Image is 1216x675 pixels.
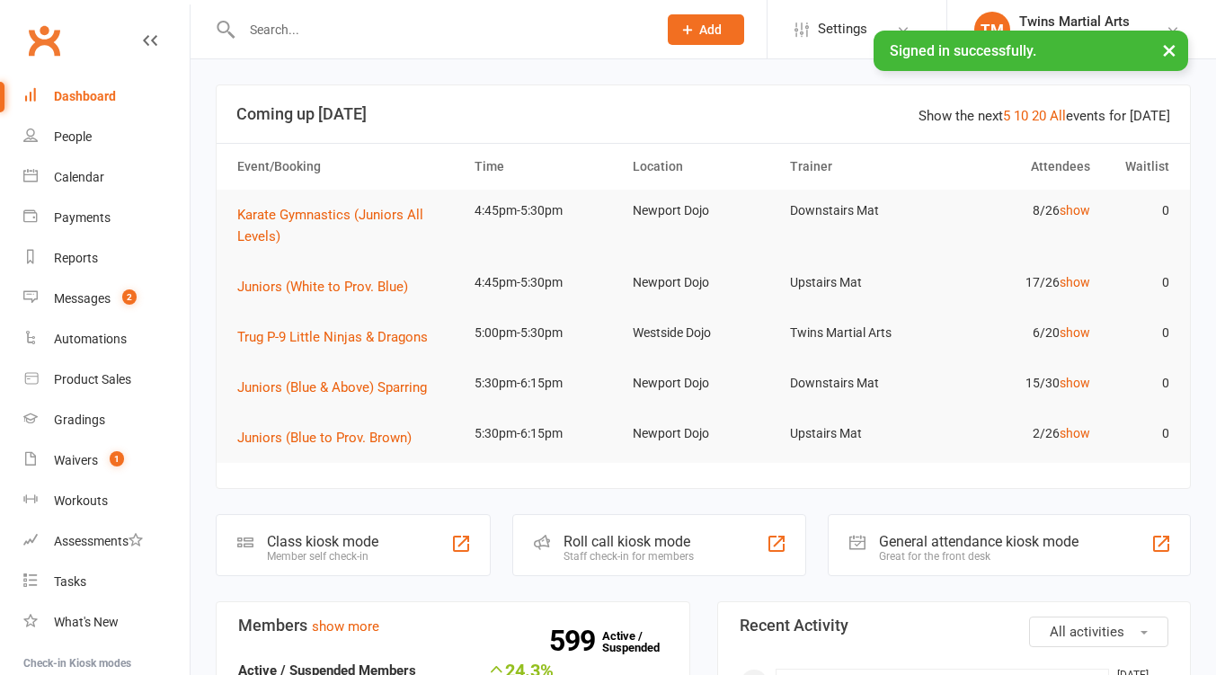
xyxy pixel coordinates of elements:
[782,312,940,354] td: Twins Martial Arts
[23,76,190,117] a: Dashboard
[237,377,439,398] button: Juniors (Blue & Above) Sparring
[23,521,190,562] a: Assessments
[237,207,423,244] span: Karate Gymnastics (Juniors All Levels)
[625,144,783,190] th: Location
[782,413,940,455] td: Upstairs Mat
[23,198,190,238] a: Payments
[237,276,421,298] button: Juniors (White to Prov. Blue)
[237,329,428,345] span: Trug P-9 Little Ninjas & Dragons
[940,190,1098,232] td: 8/26
[1050,108,1066,124] a: All
[1019,13,1130,30] div: Twins Martial Arts
[54,413,105,427] div: Gradings
[466,413,625,455] td: 5:30pm-6:15pm
[1060,203,1090,218] a: show
[229,144,466,190] th: Event/Booking
[1098,144,1177,190] th: Waitlist
[1098,312,1177,354] td: 0
[1060,325,1090,340] a: show
[699,22,722,37] span: Add
[1060,376,1090,390] a: show
[782,262,940,304] td: Upstairs Mat
[236,105,1170,123] h3: Coming up [DATE]
[625,413,783,455] td: Newport Dojo
[740,617,1169,635] h3: Recent Activity
[54,332,127,346] div: Automations
[549,627,602,654] strong: 599
[54,615,119,629] div: What's New
[110,451,124,466] span: 1
[940,262,1098,304] td: 17/26
[236,17,644,42] input: Search...
[1014,108,1028,124] a: 10
[312,618,379,635] a: show more
[940,312,1098,354] td: 6/20
[1098,362,1177,404] td: 0
[940,144,1098,190] th: Attendees
[54,372,131,386] div: Product Sales
[1032,108,1046,124] a: 20
[625,262,783,304] td: Newport Dojo
[1019,30,1130,46] div: Twins Martial Arts
[54,534,143,548] div: Assessments
[54,89,116,103] div: Dashboard
[54,291,111,306] div: Messages
[23,117,190,157] a: People
[238,617,668,635] h3: Members
[23,360,190,400] a: Product Sales
[625,312,783,354] td: Westside Dojo
[466,144,625,190] th: Time
[1098,190,1177,232] td: 0
[564,533,694,550] div: Roll call kiosk mode
[54,251,98,265] div: Reports
[54,574,86,589] div: Tasks
[237,204,458,247] button: Karate Gymnastics (Juniors All Levels)
[890,42,1036,59] span: Signed in successfully.
[23,602,190,643] a: What's New
[237,326,440,348] button: Trug P-9 Little Ninjas & Dragons
[1060,275,1090,289] a: show
[668,14,744,45] button: Add
[879,550,1078,563] div: Great for the front desk
[1153,31,1185,69] button: ×
[23,481,190,521] a: Workouts
[974,12,1010,48] div: TM
[782,144,940,190] th: Trainer
[267,533,378,550] div: Class kiosk mode
[1060,426,1090,440] a: show
[23,238,190,279] a: Reports
[818,9,867,49] span: Settings
[122,289,137,305] span: 2
[22,18,67,63] a: Clubworx
[466,362,625,404] td: 5:30pm-6:15pm
[54,170,104,184] div: Calendar
[919,105,1170,127] div: Show the next events for [DATE]
[1029,617,1168,647] button: All activities
[237,379,427,395] span: Juniors (Blue & Above) Sparring
[602,617,681,667] a: 599Active / Suspended
[54,453,98,467] div: Waivers
[23,440,190,481] a: Waivers 1
[23,400,190,440] a: Gradings
[23,562,190,602] a: Tasks
[940,413,1098,455] td: 2/26
[54,129,92,144] div: People
[782,362,940,404] td: Downstairs Mat
[1050,624,1124,640] span: All activities
[1003,108,1010,124] a: 5
[564,550,694,563] div: Staff check-in for members
[625,362,783,404] td: Newport Dojo
[237,279,408,295] span: Juniors (White to Prov. Blue)
[23,319,190,360] a: Automations
[1098,413,1177,455] td: 0
[466,262,625,304] td: 4:45pm-5:30pm
[54,210,111,225] div: Payments
[879,533,1078,550] div: General attendance kiosk mode
[23,157,190,198] a: Calendar
[782,190,940,232] td: Downstairs Mat
[1098,262,1177,304] td: 0
[625,190,783,232] td: Newport Dojo
[23,279,190,319] a: Messages 2
[267,550,378,563] div: Member self check-in
[466,312,625,354] td: 5:00pm-5:30pm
